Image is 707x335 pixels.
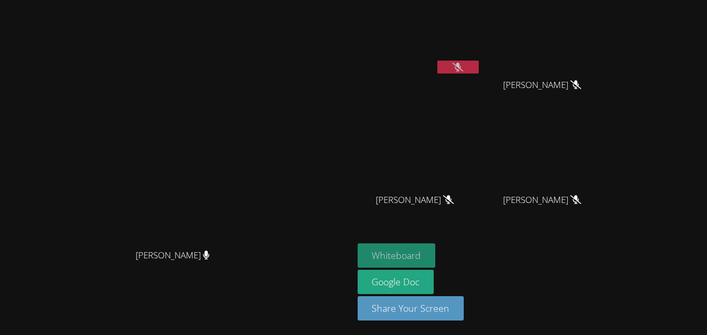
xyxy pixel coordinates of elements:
[358,296,464,321] button: Share Your Screen
[503,78,581,93] span: [PERSON_NAME]
[136,248,210,263] span: [PERSON_NAME]
[503,193,581,208] span: [PERSON_NAME]
[358,270,434,294] a: Google Doc
[358,243,436,268] button: Whiteboard
[376,193,454,208] span: [PERSON_NAME]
